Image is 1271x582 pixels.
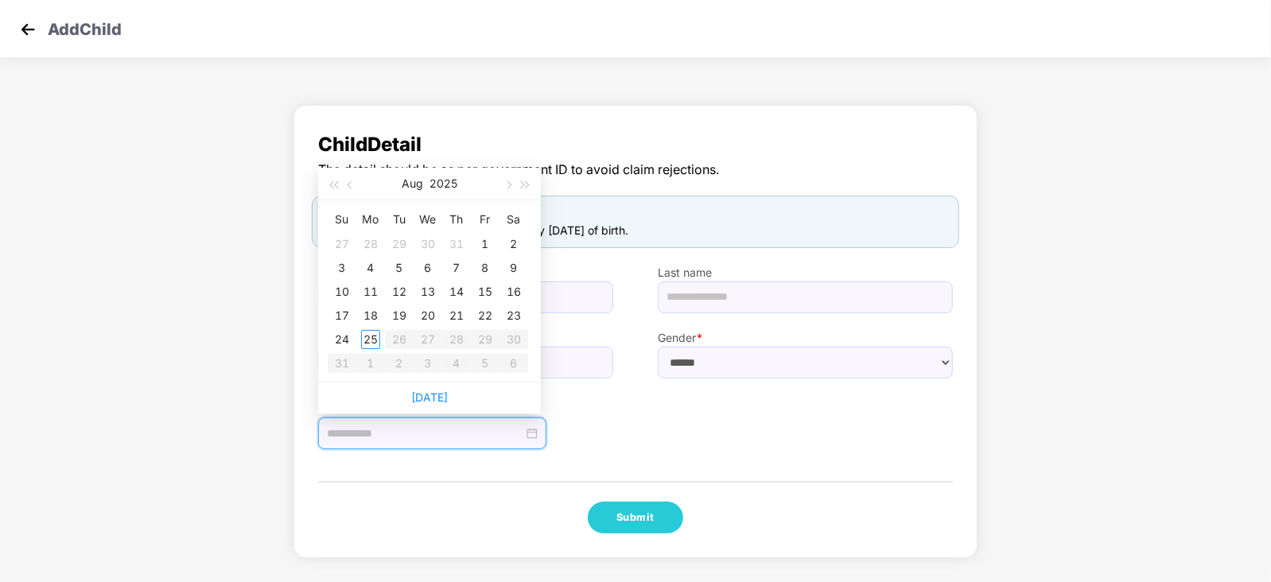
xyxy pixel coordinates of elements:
[476,306,495,325] div: 22
[429,168,457,200] button: 2025
[361,330,380,349] div: 25
[499,280,528,304] td: 2025-08-16
[356,207,385,232] th: Mo
[332,258,352,277] div: 3
[390,306,409,325] div: 19
[361,258,380,277] div: 4
[504,235,523,254] div: 2
[414,280,442,304] td: 2025-08-13
[356,328,385,351] td: 2025-08-25
[385,280,414,304] td: 2025-08-12
[48,17,122,37] p: Add Child
[447,235,466,254] div: 31
[442,232,471,256] td: 2025-07-31
[499,232,528,256] td: 2025-08-02
[385,256,414,280] td: 2025-08-05
[356,304,385,328] td: 2025-08-18
[418,282,437,301] div: 13
[588,502,683,533] button: Submit
[442,304,471,328] td: 2025-08-21
[332,282,352,301] div: 10
[414,232,442,256] td: 2025-07-30
[361,282,380,301] div: 11
[332,235,352,254] div: 27
[361,306,380,325] div: 18
[418,258,437,277] div: 6
[499,207,528,232] th: Sa
[16,17,40,41] img: svg+xml;base64,PHN2ZyB4bWxucz0iaHR0cDovL3d3dy53My5vcmcvMjAwMC9zdmciIHdpZHRoPSIzMCIgaGVpZ2h0PSIzMC...
[476,235,495,254] div: 1
[402,168,423,200] button: Aug
[471,232,499,256] td: 2025-08-01
[361,235,380,254] div: 28
[385,304,414,328] td: 2025-08-19
[318,160,953,180] span: The detail should be as per government ID to avoid claim rejections.
[411,390,448,404] a: [DATE]
[442,280,471,304] td: 2025-08-14
[328,207,356,232] th: Su
[390,282,409,301] div: 12
[332,330,352,349] div: 24
[447,306,466,325] div: 21
[447,282,466,301] div: 14
[414,207,442,232] th: We
[414,256,442,280] td: 2025-08-06
[385,232,414,256] td: 2025-07-29
[390,235,409,254] div: 29
[658,264,953,281] label: Last name
[471,256,499,280] td: 2025-08-08
[328,232,356,256] td: 2025-07-27
[356,256,385,280] td: 2025-08-04
[328,304,356,328] td: 2025-08-17
[418,306,437,325] div: 20
[471,280,499,304] td: 2025-08-15
[471,207,499,232] th: Fr
[504,258,523,277] div: 9
[442,207,471,232] th: Th
[328,256,356,280] td: 2025-08-03
[658,329,953,347] label: Gender
[476,258,495,277] div: 8
[332,306,352,325] div: 17
[504,282,523,301] div: 16
[471,304,499,328] td: 2025-08-22
[328,328,356,351] td: 2025-08-24
[390,258,409,277] div: 5
[414,304,442,328] td: 2025-08-20
[499,304,528,328] td: 2025-08-23
[442,256,471,280] td: 2025-08-07
[504,306,523,325] div: 23
[385,207,414,232] th: Tu
[418,235,437,254] div: 30
[499,256,528,280] td: 2025-08-09
[328,280,356,304] td: 2025-08-10
[476,282,495,301] div: 15
[356,280,385,304] td: 2025-08-11
[318,130,953,160] span: Child Detail
[356,232,385,256] td: 2025-07-28
[447,258,466,277] div: 7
